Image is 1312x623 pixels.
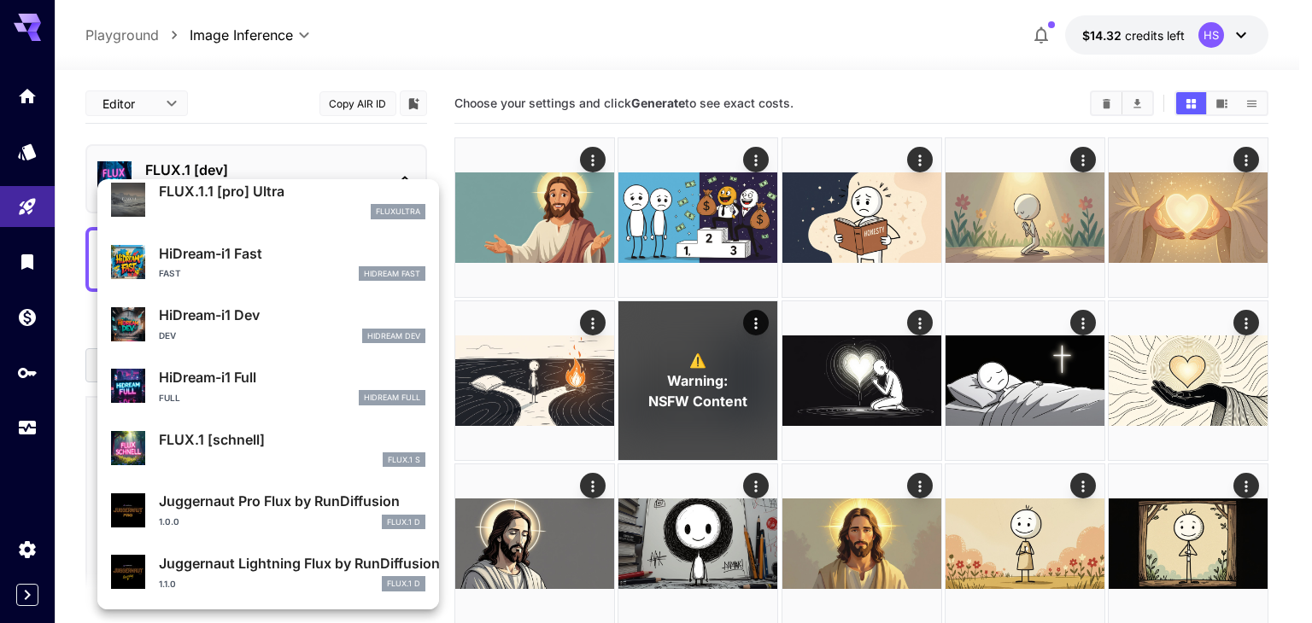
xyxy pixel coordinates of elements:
[159,429,425,450] p: FLUX.1 [schnell]
[159,491,425,511] p: Juggernaut Pro Flux by RunDiffusion
[364,268,420,280] p: HiDream Fast
[159,267,181,280] p: Fast
[387,578,420,590] p: FLUX.1 D
[111,360,425,412] div: HiDream-i1 FullFullHiDream Full
[111,174,425,226] div: FLUX.1.1 [pro] Ultrafluxultra
[159,305,425,325] p: HiDream-i1 Dev
[111,546,425,598] div: Juggernaut Lightning Flux by RunDiffusion1.1.0FLUX.1 D
[388,454,420,466] p: FLUX.1 S
[159,329,176,342] p: Dev
[159,243,425,264] p: HiDream-i1 Fast
[111,484,425,536] div: Juggernaut Pro Flux by RunDiffusion1.0.0FLUX.1 D
[367,330,420,342] p: HiDream Dev
[159,578,176,591] p: 1.1.0
[387,516,420,528] p: FLUX.1 D
[111,236,425,288] div: HiDream-i1 FastFastHiDream Fast
[376,206,420,218] p: fluxultra
[111,422,425,475] div: FLUX.1 [schnell]FLUX.1 S
[159,515,179,528] p: 1.0.0
[111,298,425,350] div: HiDream-i1 DevDevHiDream Dev
[364,392,420,404] p: HiDream Full
[159,367,425,387] p: HiDream-i1 Full
[159,553,425,574] p: Juggernaut Lightning Flux by RunDiffusion
[159,181,425,201] p: FLUX.1.1 [pro] Ultra
[159,392,180,405] p: Full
